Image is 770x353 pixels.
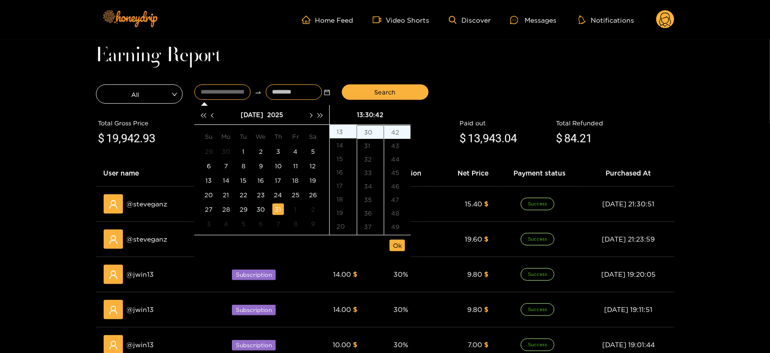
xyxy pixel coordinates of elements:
[556,118,672,128] div: Total Refunded
[203,189,215,201] div: 20
[270,129,287,144] th: Th
[602,235,655,243] span: [DATE] 21:23:59
[576,15,637,25] button: Notifications
[272,204,284,215] div: 31
[270,188,287,202] td: 2025-07-24
[220,160,232,172] div: 7
[353,341,357,348] span: $
[521,303,554,316] span: Success
[468,306,483,313] span: 9.80
[502,132,517,145] span: .04
[203,204,215,215] div: 27
[203,146,215,157] div: 29
[357,152,384,166] div: 32
[304,173,322,188] td: 2025-07-19
[270,217,287,231] td: 2025-08-07
[96,49,675,63] h1: Earning Report
[330,152,357,165] div: 15
[330,233,357,246] div: 21
[304,202,322,217] td: 2025-08-02
[287,129,304,144] th: Fr
[98,130,105,148] span: $
[521,339,554,351] span: Success
[304,188,322,202] td: 2025-07-26
[252,217,270,231] td: 2025-08-06
[272,146,284,157] div: 3
[384,233,411,247] div: 50
[393,271,408,278] span: 30 %
[127,339,154,350] span: @ jwin13
[307,146,319,157] div: 5
[235,173,252,188] td: 2025-07-15
[217,173,235,188] td: 2025-07-14
[217,202,235,217] td: 2025-07-28
[384,139,411,152] div: 43
[217,217,235,231] td: 2025-08-04
[252,188,270,202] td: 2025-07-23
[357,206,384,220] div: 36
[255,89,262,96] span: to
[235,159,252,173] td: 2025-07-08
[333,271,351,278] span: 14.00
[252,202,270,217] td: 2025-07-30
[255,89,262,96] span: swap-right
[270,202,287,217] td: 2025-07-31
[384,179,411,193] div: 46
[393,341,408,348] span: 30 %
[330,165,357,179] div: 16
[521,198,554,210] span: Success
[460,130,466,148] span: $
[468,132,502,145] span: 13,943
[241,105,263,124] button: [DATE]
[287,188,304,202] td: 2025-07-25
[238,189,249,201] div: 22
[384,220,411,233] div: 49
[270,159,287,173] td: 2025-07-10
[304,129,322,144] th: Sa
[287,217,304,231] td: 2025-08-08
[357,233,384,247] div: 38
[255,218,267,230] div: 6
[485,341,489,348] span: $
[460,118,552,128] div: Paid out
[353,271,357,278] span: $
[556,130,563,148] span: $
[200,144,217,159] td: 2025-06-29
[357,125,384,139] div: 30
[510,14,556,26] div: Messages
[217,159,235,173] td: 2025-07-07
[521,233,554,245] span: Success
[393,306,408,313] span: 30 %
[238,218,249,230] div: 5
[255,189,267,201] div: 23
[200,188,217,202] td: 2025-07-20
[357,220,384,233] div: 37
[357,166,384,179] div: 33
[270,173,287,188] td: 2025-07-17
[232,305,276,315] span: Subscription
[235,188,252,202] td: 2025-07-22
[302,15,315,24] span: home
[108,200,118,209] span: user
[203,160,215,172] div: 6
[373,15,430,24] a: Video Shorts
[342,84,429,100] button: Search
[267,105,283,124] button: 2025
[468,341,483,348] span: 7.00
[290,175,301,186] div: 18
[393,241,402,250] span: Ok
[220,146,232,157] div: 30
[200,159,217,173] td: 2025-07-06
[384,125,411,139] div: 42
[96,87,182,101] span: All
[220,204,232,215] div: 28
[290,160,301,172] div: 11
[334,105,407,124] div: 13:30:42
[232,270,276,280] span: Subscription
[330,125,357,138] div: 13
[307,175,319,186] div: 19
[238,175,249,186] div: 15
[603,200,655,207] span: [DATE] 21:30:51
[252,159,270,173] td: 2025-07-09
[384,206,411,220] div: 48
